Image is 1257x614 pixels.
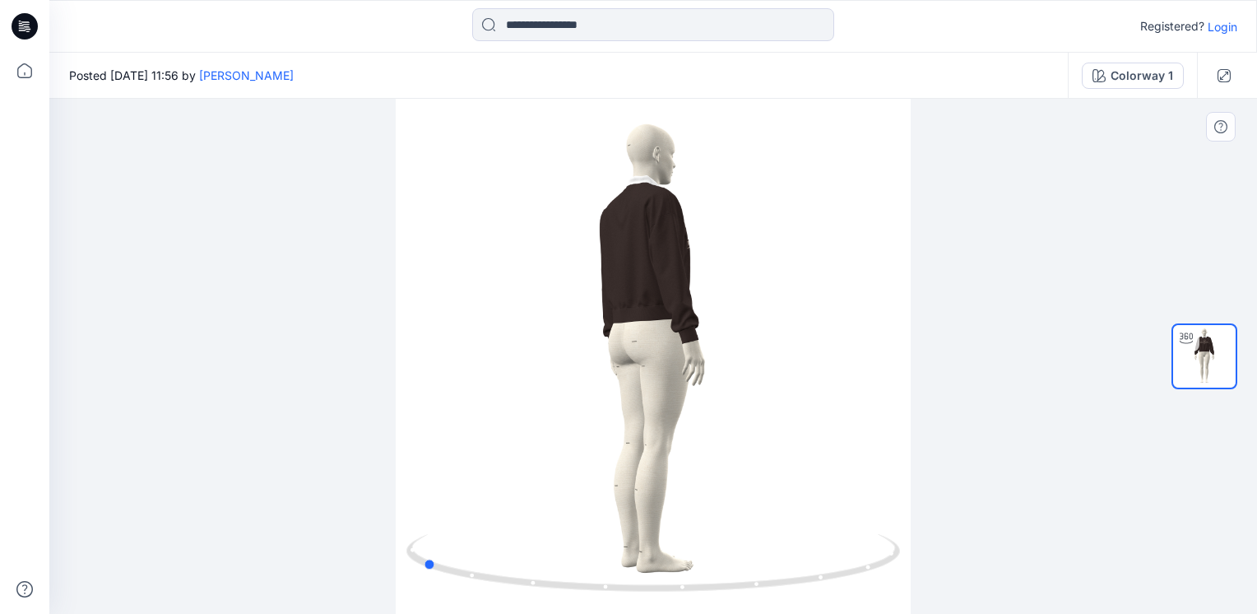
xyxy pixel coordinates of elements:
[1208,18,1237,35] p: Login
[1082,63,1184,89] button: Colorway 1
[69,67,294,84] span: Posted [DATE] 11:56 by
[1111,67,1173,85] div: Colorway 1
[199,68,294,82] a: [PERSON_NAME]
[1140,16,1204,36] p: Registered?
[1173,325,1236,388] img: Arşiv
